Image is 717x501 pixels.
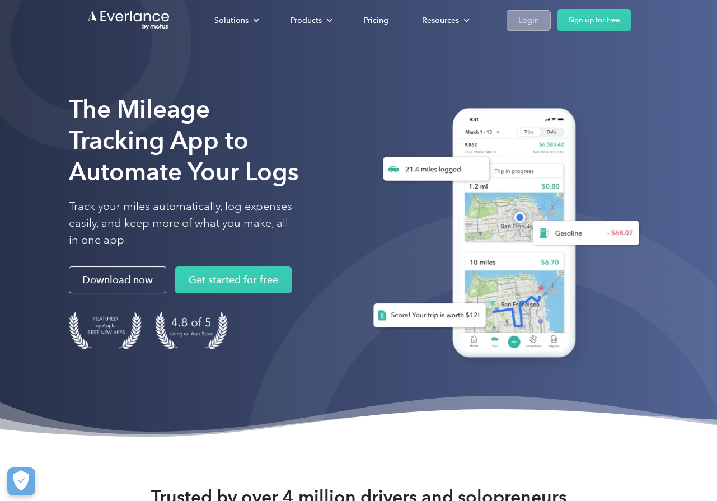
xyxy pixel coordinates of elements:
div: Products [290,13,322,27]
a: Go to homepage [87,10,171,31]
div: Products [279,11,341,30]
img: Badge for Featured by Apple Best New Apps [69,311,142,349]
a: Pricing [353,11,400,30]
div: Solutions [203,11,268,30]
strong: The Mileage Tracking App to Automate Your Logs [69,94,299,186]
a: Login [507,10,551,31]
img: 4.9 out of 5 stars on the app store [155,311,228,349]
div: Login [518,13,539,27]
img: Everlance, mileage tracker app, expense tracking app [355,97,648,374]
button: Cookies Settings [7,467,35,495]
div: Resources [411,11,479,30]
a: Sign up for free [557,9,631,31]
div: Resources [422,13,459,27]
a: Download now [69,266,166,293]
div: Pricing [364,13,388,27]
a: Get started for free [175,266,292,293]
p: Track your miles automatically, log expenses easily, and keep more of what you make, all in one app [69,198,293,249]
div: Solutions [214,13,249,27]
